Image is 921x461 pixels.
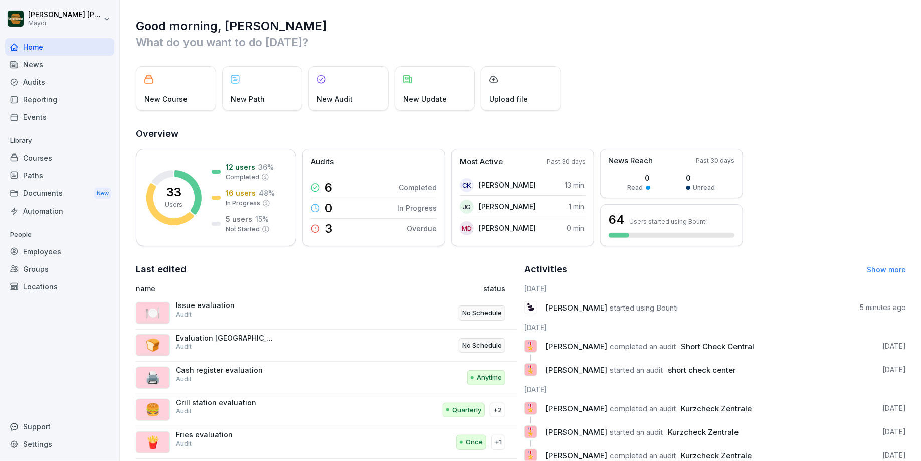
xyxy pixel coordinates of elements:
font: 🍟 [145,435,160,449]
font: 5 minutes ago [860,303,906,312]
font: completed an audit [610,342,676,351]
font: 0 [325,201,332,215]
font: Completed [399,183,437,192]
font: 13 min. [565,181,586,189]
a: 🍟Fries evaluationAuditOnce+1 [136,426,517,459]
font: 3 [325,221,332,236]
font: Kurzcheck Zentrale [668,427,739,437]
font: [PERSON_NAME] [545,303,607,313]
a: Reporting [5,91,114,108]
font: Overview [136,128,178,139]
font: Paths [23,171,43,180]
a: Automation [5,202,114,220]
font: % [268,189,275,197]
font: 🎖️ [526,365,536,374]
font: 🎖️ [526,341,536,351]
font: New Path [231,95,265,103]
a: Settings [5,435,114,453]
font: People [10,230,32,238]
a: Show more [867,265,906,274]
font: Mayor [28,19,47,27]
font: Upload file [489,95,528,103]
font: Users started using Bounti [629,218,707,225]
font: +2 [493,406,502,414]
font: started using Bounti [610,303,678,313]
font: Past 30 days [547,158,586,165]
a: 🍔Grill station evaluationAuditQuarterly+2 [136,394,517,427]
font: Support [23,422,51,431]
a: 🍽️Issue evaluationAuditNo Schedule [136,297,517,330]
font: 12 users [226,163,255,171]
font: [PERSON_NAME] [479,202,536,211]
font: Courses [23,153,52,162]
font: Completed [226,173,259,181]
font: Last edited [136,264,187,274]
font: 🖨️ [145,370,160,385]
font: Audit [176,375,192,383]
font: [DATE] [524,284,547,293]
font: MD [462,224,471,232]
font: 0 [645,174,650,182]
font: Grill station evaluation [176,398,256,407]
font: 🎖️ [526,427,536,436]
font: [DATE] [524,323,547,332]
font: [DATE] [882,365,906,374]
font: 1 min. [569,202,586,211]
font: Good morning, [PERSON_NAME] [136,19,327,33]
font: 48 [259,189,268,197]
font: Locations [23,282,58,291]
font: [PERSON_NAME] [545,427,607,437]
font: 15 [255,215,262,223]
font: JG [463,203,471,211]
font: Groups [23,265,49,273]
font: 🎖️ [526,403,536,413]
font: started an audit [610,365,663,375]
font: 5 users [226,215,252,223]
font: Users [165,201,183,208]
font: Unread [693,184,715,191]
font: 16 users [226,189,256,197]
font: completed an audit [610,404,676,413]
font: Once [466,438,483,446]
a: Employees [5,243,114,260]
font: 36 [258,163,267,171]
font: Library [10,136,32,144]
font: Activities [524,264,567,274]
font: 0 min. [567,224,586,232]
font: Most Active [460,157,503,166]
font: [PERSON_NAME] [87,10,144,19]
font: [DATE] [524,385,547,394]
a: 🖨️Cash register evaluationAuditAnytime [136,362,517,394]
font: In Progress [397,204,437,212]
font: No Schedule [462,309,502,317]
font: [DATE] [882,427,906,436]
a: DocumentsNew [5,184,114,203]
font: started an audit [610,427,663,437]
font: Home [23,43,43,51]
font: No Schedule [462,341,502,349]
font: Audit [176,343,192,350]
font: [PERSON_NAME] [545,451,607,460]
font: 🍔 [145,402,160,417]
font: Settings [23,440,52,448]
font: [PERSON_NAME] [28,10,85,19]
font: 🍽️ [145,305,160,320]
font: [PERSON_NAME] [545,342,607,351]
font: [PERSON_NAME] [545,365,607,375]
font: Employees [23,247,61,256]
font: Quarterly [452,406,481,414]
font: Reporting [23,95,57,104]
font: Short Check Central [681,342,754,351]
font: 33 [166,185,181,199]
font: Past 30 days [696,157,734,164]
font: Evaluation [GEOGRAPHIC_DATA] [176,334,286,342]
a: Locations [5,278,114,295]
a: 🍞Evaluation [GEOGRAPHIC_DATA]AuditNo Schedule [136,330,517,362]
font: Fries evaluation [176,430,233,439]
font: completed an audit [610,451,676,460]
a: Groups [5,260,114,278]
font: [DATE] [882,404,906,412]
a: News [5,56,114,73]
font: 64 [609,212,624,227]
